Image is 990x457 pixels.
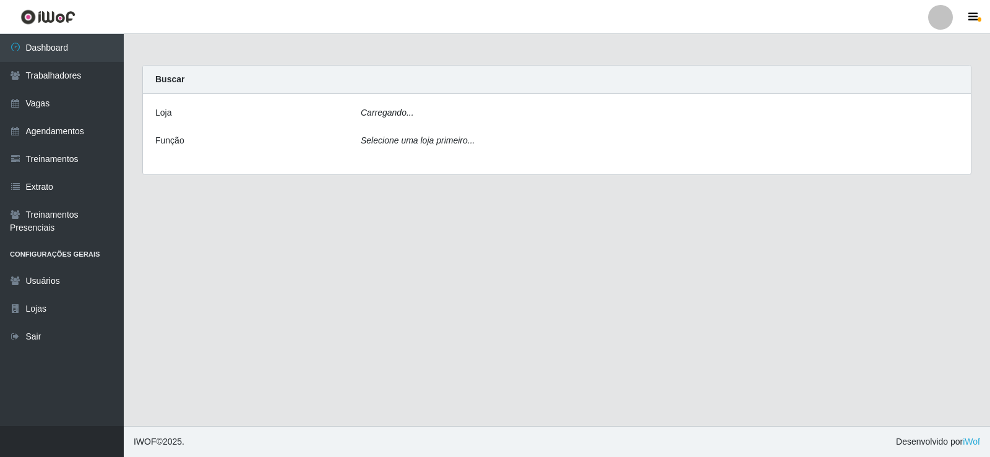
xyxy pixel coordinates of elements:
strong: Buscar [155,74,184,84]
i: Carregando... [361,108,414,117]
span: Desenvolvido por [896,435,980,448]
span: © 2025 . [134,435,184,448]
img: CoreUI Logo [20,9,75,25]
span: IWOF [134,437,157,446]
label: Função [155,134,184,147]
a: iWof [963,437,980,446]
label: Loja [155,106,171,119]
i: Selecione uma loja primeiro... [361,135,475,145]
